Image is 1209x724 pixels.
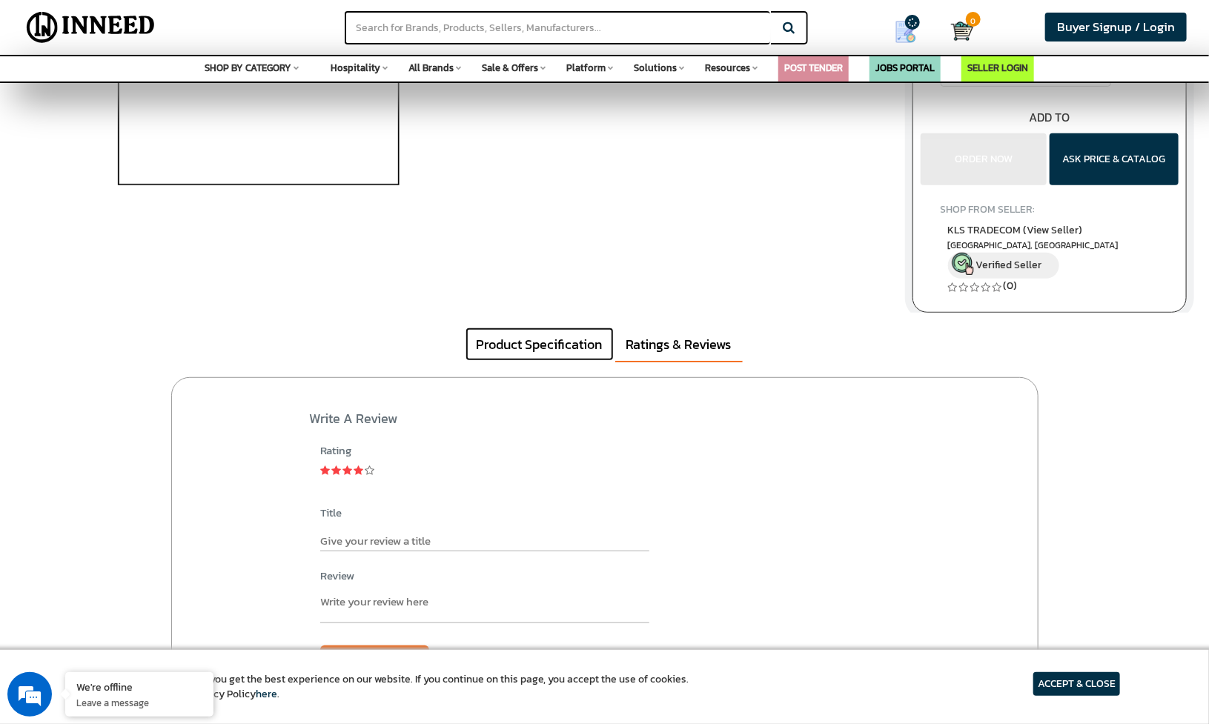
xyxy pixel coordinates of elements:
[948,222,1083,238] span: KLS TRADECOM
[320,505,649,520] label: Title
[331,463,342,479] a: 2
[566,61,606,75] span: Platform
[408,61,454,75] span: All Brands
[76,680,202,694] div: We're offline
[309,411,1026,426] h2: Write a review
[615,328,743,363] a: Ratings & Reviews
[784,61,843,75] a: POST TENDER
[342,463,353,479] a: 3
[951,15,963,47] a: Cart 0
[1050,133,1179,185] button: ASK PRICE & CATALOG
[354,463,364,479] a: 4
[875,61,935,75] a: JOBS PORTAL
[948,239,1152,252] span: East Delhi
[345,11,770,44] input: Search for Brands, Products, Sellers, Manufacturers...
[895,21,917,43] img: Show My Quotes
[872,15,950,49] a: my Quotes
[20,9,162,46] img: Inneed.Market
[320,645,429,669] button: Submit Review
[1033,672,1120,696] article: ACCEPT & CLOSE
[976,256,1042,272] span: Verified Seller
[466,328,614,362] a: Product Specification
[331,61,380,75] span: Hospitality
[966,12,981,27] span: 0
[705,61,750,75] span: Resources
[967,61,1028,75] a: SELLER LOGIN
[320,463,331,479] a: 1
[913,109,1186,126] div: ADD TO
[320,531,649,551] input: Give your review a title
[76,696,202,709] p: Leave a message
[951,20,973,42] img: Cart
[365,463,375,479] a: 5
[256,686,277,702] a: here
[948,222,1152,279] a: KLS TRADECOM (View Seller) [GEOGRAPHIC_DATA], [GEOGRAPHIC_DATA] Verified Seller
[482,61,538,75] span: Sale & Offers
[1057,18,1175,36] span: Buyer Signup / Login
[634,61,677,75] span: Solutions
[320,442,649,458] div: Rating
[89,672,689,702] article: We use cookies to ensure you get the best experience on our website. If you continue on this page...
[1004,278,1018,293] a: (0)
[1045,13,1187,41] a: Buyer Signup / Login
[941,204,1159,215] h4: SHOP FROM SELLER:
[205,61,291,75] span: SHOP BY CATEGORY
[952,253,974,275] img: inneed-verified-seller-icon.png
[320,568,649,583] label: Review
